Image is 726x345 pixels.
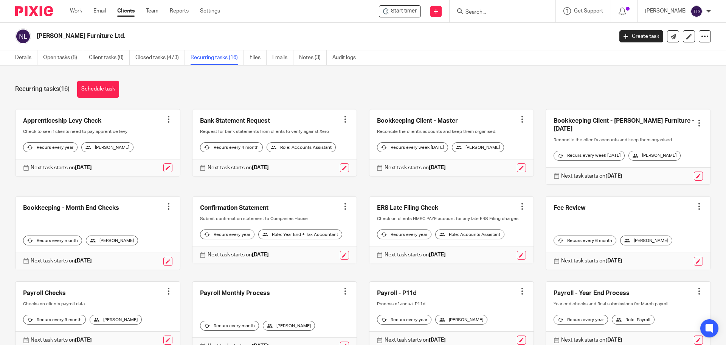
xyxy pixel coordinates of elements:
div: Role: Year End + Tax Accountant [258,229,342,239]
div: [PERSON_NAME] [435,315,487,325]
div: Recurs every year [200,229,254,239]
h1: Recurring tasks [15,85,70,93]
div: Recurs every week [DATE] [554,151,625,161]
strong: [DATE] [429,252,446,258]
a: Client tasks (0) [89,50,130,65]
p: Next task starts on [31,257,92,265]
div: [PERSON_NAME] [90,315,142,325]
p: Next task starts on [31,336,92,344]
div: Role: Accounts Assistant [267,142,336,152]
div: Recurs every week [DATE] [377,142,448,152]
a: Schedule task [77,81,119,98]
img: Pixie [15,6,53,16]
h2: [PERSON_NAME] Furniture Ltd. [37,32,494,40]
a: Emails [272,50,293,65]
div: [PERSON_NAME] [86,236,138,245]
p: Next task starts on [385,251,446,259]
a: Notes (3) [299,50,327,65]
strong: [DATE] [429,165,446,170]
div: Recurs every month [23,236,82,245]
a: Open tasks (8) [43,50,83,65]
strong: [DATE] [605,173,622,179]
div: Role: Accounts Assistant [435,229,504,239]
strong: [DATE] [75,258,92,264]
a: Clients [117,7,135,15]
div: Recurs every year [377,315,431,325]
p: Next task starts on [385,164,446,172]
div: Recurs every 6 month [554,236,616,245]
a: Files [250,50,267,65]
p: Next task starts on [561,172,622,180]
a: Create task [619,30,663,42]
a: Closed tasks (473) [135,50,185,65]
div: Role: Payroll [612,315,655,325]
a: Work [70,7,82,15]
p: Next task starts on [561,336,622,344]
p: Next task starts on [208,164,269,172]
img: svg%3E [690,5,703,17]
a: Details [15,50,37,65]
p: Next task starts on [385,336,446,344]
p: Next task starts on [31,164,92,172]
strong: [DATE] [252,252,269,258]
strong: [DATE] [605,258,622,264]
div: [PERSON_NAME] [628,151,681,161]
strong: [DATE] [252,165,269,170]
p: [PERSON_NAME] [645,7,687,15]
div: Recurs every month [200,321,259,331]
div: Recurs every 4 month [200,142,263,152]
a: Settings [200,7,220,15]
a: Reports [170,7,189,15]
div: Recurs every year [23,142,78,152]
strong: [DATE] [605,337,622,343]
div: [PERSON_NAME] [263,321,315,331]
div: [PERSON_NAME] [620,236,672,245]
div: Noble Russell Furniture Ltd. [379,5,421,17]
div: Recurs every year [377,229,431,239]
input: Search [465,9,533,16]
a: Team [146,7,158,15]
img: svg%3E [15,28,31,44]
strong: [DATE] [75,337,92,343]
span: Start timer [391,7,417,15]
span: Get Support [574,8,603,14]
a: Audit logs [332,50,361,65]
strong: [DATE] [429,337,446,343]
a: Recurring tasks (16) [191,50,244,65]
span: (16) [59,86,70,92]
a: Email [93,7,106,15]
div: [PERSON_NAME] [81,142,133,152]
p: Next task starts on [208,251,269,259]
div: Recurs every 3 month [23,315,86,325]
div: [PERSON_NAME] [452,142,504,152]
strong: [DATE] [75,165,92,170]
p: Next task starts on [561,257,622,265]
div: Recurs every year [554,315,608,325]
